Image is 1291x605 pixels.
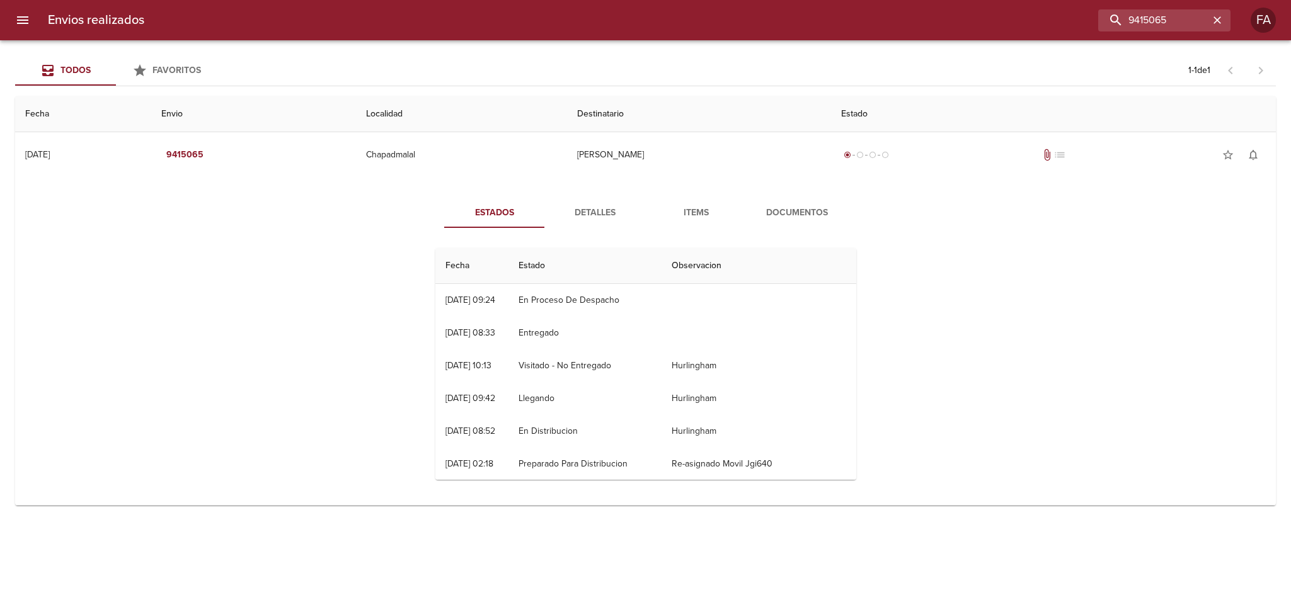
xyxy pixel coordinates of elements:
th: Envio [151,96,356,132]
span: No tiene pedido asociado [1053,149,1066,161]
button: 9415065 [161,144,209,167]
th: Observacion [662,248,856,284]
button: Activar notificaciones [1241,142,1266,167]
span: Documentos [754,205,840,221]
th: Localidad [356,96,567,132]
div: Generado [841,149,892,161]
input: buscar [1098,9,1209,31]
span: star_border [1222,149,1234,161]
button: Agregar a favoritos [1215,142,1241,167]
td: Re-asignado Movil Jgi640 [662,448,856,480]
div: FA [1251,8,1276,33]
td: Hurlingham [662,349,856,382]
td: En Distribucion [508,415,662,448]
span: Pagina anterior [1215,64,1246,76]
td: Visitado - No Entregado [508,349,662,382]
div: Tabs Envios [15,55,217,86]
th: Estado [831,96,1276,132]
span: Tiene documentos adjuntos [1041,149,1053,161]
table: Tabla de envíos del cliente [15,96,1276,506]
td: Hurlingham [662,415,856,448]
em: 9415065 [166,147,204,163]
td: Preparado Para Distribucion [508,448,662,480]
span: radio_button_unchecked [881,151,889,159]
td: Llegando [508,382,662,415]
th: Fecha [435,248,508,284]
td: Hurlingham [662,382,856,415]
button: menu [8,5,38,35]
span: radio_button_unchecked [869,151,876,159]
td: [PERSON_NAME] [567,132,831,178]
div: Tabs detalle de guia [444,198,847,228]
div: [DATE] 09:24 [445,295,495,305]
span: Items [653,205,739,221]
div: [DATE] 09:42 [445,393,495,404]
span: Pagina siguiente [1246,55,1276,86]
div: [DATE] 08:33 [445,327,495,338]
th: Fecha [15,96,151,132]
div: [DATE] [25,149,50,160]
span: Detalles [553,205,638,221]
div: [DATE] 10:13 [445,360,491,371]
td: Chapadmalal [356,132,567,178]
h6: Envios realizados [48,10,144,30]
span: Estados [452,205,537,221]
span: radio_button_checked [844,151,851,159]
p: 1 - 1 de 1 [1188,64,1210,77]
div: [DATE] 08:52 [445,426,495,436]
th: Estado [508,248,662,284]
th: Destinatario [567,96,831,132]
td: En Proceso De Despacho [508,284,662,317]
span: radio_button_unchecked [856,151,864,159]
span: notifications_none [1247,149,1259,161]
div: [DATE] 02:18 [445,458,493,469]
td: Entregado [508,317,662,349]
span: Favoritos [152,65,201,76]
span: Todos [60,65,91,76]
